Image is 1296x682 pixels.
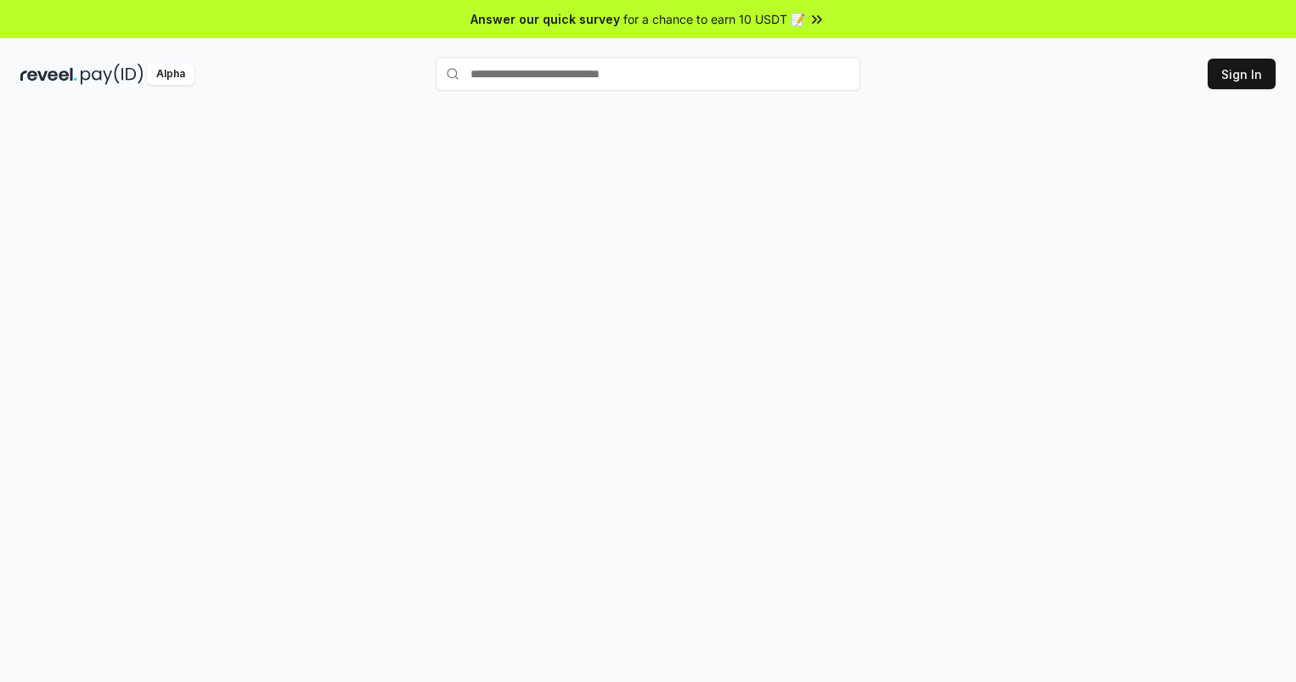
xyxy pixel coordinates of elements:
img: pay_id [81,64,144,85]
button: Sign In [1208,59,1276,89]
span: Answer our quick survey [471,10,620,28]
div: Alpha [147,64,194,85]
img: reveel_dark [20,64,77,85]
span: for a chance to earn 10 USDT 📝 [623,10,805,28]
